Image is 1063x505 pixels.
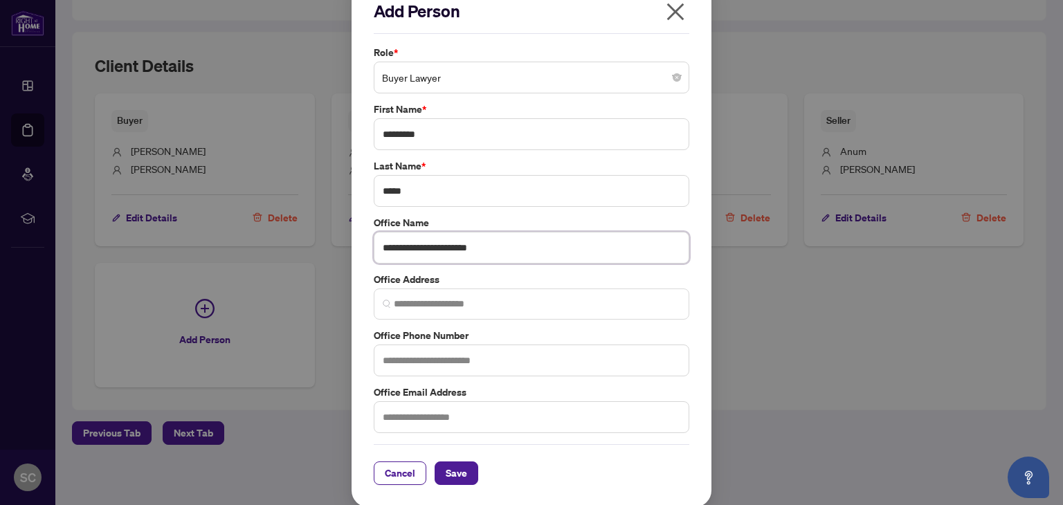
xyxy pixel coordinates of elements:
[664,1,687,23] span: close
[673,73,681,82] span: close-circle
[385,462,415,484] span: Cancel
[374,158,689,174] label: Last Name
[374,461,426,485] button: Cancel
[383,300,391,308] img: search_icon
[374,215,689,230] label: Office Name
[435,461,478,485] button: Save
[374,102,689,117] label: First Name
[374,45,689,60] label: Role
[374,272,689,287] label: Office Address
[446,462,467,484] span: Save
[374,328,689,343] label: Office Phone Number
[1008,457,1049,498] button: Open asap
[374,385,689,400] label: Office Email Address
[382,64,681,91] span: Buyer Lawyer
